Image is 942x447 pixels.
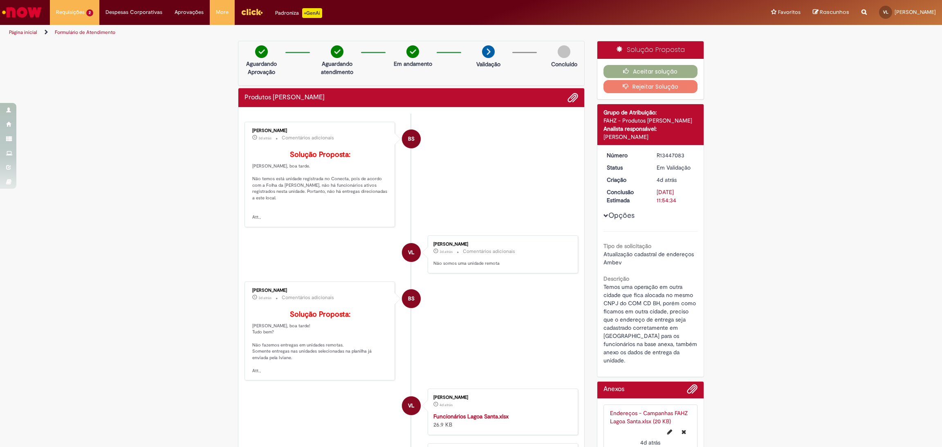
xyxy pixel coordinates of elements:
p: Validação [476,60,500,68]
span: 4d atrás [440,402,453,407]
button: Excluir Endereços - Campanhas FAHZ Lagoa Santa.xlsx [677,425,691,438]
span: 3d atrás [258,295,271,300]
img: check-circle-green.png [331,45,343,58]
small: Comentários adicionais [282,134,334,141]
p: Não somos uma unidade remota [433,260,570,267]
time: 27/08/2025 15:09:50 [440,249,453,254]
p: Aguardando atendimento [317,60,357,76]
a: Endereços - Campanhas FAHZ Lagoa Santa.xlsx (20 KB) [610,409,688,425]
time: 26/08/2025 09:43:57 [657,176,677,183]
small: Comentários adicionais [282,294,334,301]
b: Tipo de solicitação [603,242,651,250]
span: VL [883,9,888,15]
p: Aguardando Aprovação [242,60,281,76]
button: Editar nome de arquivo Endereços - Campanhas FAHZ Lagoa Santa.xlsx [662,425,677,438]
dt: Status [601,163,651,172]
span: Atualização cadastral de endereços Ambev [603,250,695,266]
span: 3d atrás [440,249,453,254]
img: check-circle-green.png [406,45,419,58]
span: BS [408,289,415,308]
button: Adicionar anexos [687,384,698,398]
span: 3d atrás [258,136,271,141]
span: [PERSON_NAME] [895,9,936,16]
span: BS [408,129,415,149]
div: Solução Proposta [597,41,704,59]
span: 4d atrás [640,439,660,446]
span: 2 [86,9,93,16]
div: [DATE] 11:54:34 [657,188,695,204]
p: +GenAi [302,8,322,18]
h2: Anexos [603,386,624,393]
div: 26.9 KB [433,412,570,429]
span: Temos uma operação em outra cidade que fica alocada no mesmo CNPJ do COM CD BH, porém como ficamo... [603,283,699,364]
dt: Conclusão Estimada [601,188,651,204]
time: 26/08/2025 09:43:53 [640,439,660,446]
div: [PERSON_NAME] [433,395,570,400]
div: [PERSON_NAME] [433,242,570,247]
a: Página inicial [9,29,37,36]
b: Solução Proposta: [290,150,350,159]
p: [PERSON_NAME], boa tarde! Tudo bem? Não fazemos entregas em unidades remotas. Somente entregas na... [252,311,388,374]
h2: Produtos Natalinos - FAHZ Histórico de tíquete [244,94,325,101]
span: VL [408,396,414,416]
span: Favoritos [778,8,801,16]
b: Solução Proposta: [290,310,350,319]
span: Despesas Corporativas [105,8,162,16]
div: Veronica Da Silva Leite [402,243,421,262]
div: [PERSON_NAME] [252,288,388,293]
div: R13447083 [657,151,695,159]
img: img-circle-grey.png [558,45,570,58]
span: Rascunhos [820,8,849,16]
a: Rascunhos [813,9,849,16]
div: FAHZ - Produtos [PERSON_NAME] [603,116,698,125]
img: ServiceNow [1,4,43,20]
span: VL [408,243,414,262]
span: Aprovações [175,8,204,16]
button: Aceitar solução [603,65,698,78]
div: Padroniza [275,8,322,18]
small: Comentários adicionais [463,248,515,255]
div: Veronica Da Silva Leite [402,396,421,415]
img: check-circle-green.png [255,45,268,58]
div: [PERSON_NAME] [252,128,388,133]
div: Grupo de Atribuição: [603,108,698,116]
ul: Trilhas de página [6,25,622,40]
button: Adicionar anexos [567,92,578,103]
a: Funcionários Lagoa Santa.xlsx [433,413,509,420]
p: Concluído [551,60,577,68]
div: [PERSON_NAME] [603,133,698,141]
img: arrow-next.png [482,45,495,58]
div: 26/08/2025 09:43:57 [657,176,695,184]
time: 27/08/2025 15:29:56 [258,136,271,141]
time: 26/08/2025 09:43:53 [440,402,453,407]
dt: Número [601,151,651,159]
button: Rejeitar Solução [603,80,698,93]
b: Descrição [603,275,629,282]
img: click_logo_yellow_360x200.png [241,6,263,18]
dt: Criação [601,176,651,184]
div: Barbara Sanchez [402,289,421,308]
p: [PERSON_NAME], boa tarde. Não temos está unidade registrada no Conecta, pois de acordo com a Folh... [252,151,388,221]
span: 4d atrás [657,176,677,183]
div: Analista responsável: [603,125,698,133]
div: Em Validação [657,163,695,172]
time: 27/08/2025 14:59:17 [258,295,271,300]
p: Em andamento [394,60,432,68]
span: Requisições [56,8,85,16]
div: Barbara Sanchez [402,130,421,148]
span: More [216,8,229,16]
a: Formulário de Atendimento [55,29,115,36]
